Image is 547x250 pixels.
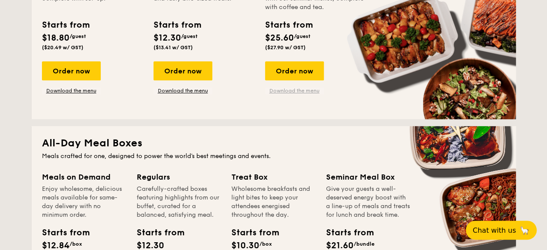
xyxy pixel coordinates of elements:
[181,33,198,39] span: /guest
[326,185,410,219] div: Give your guests a well-deserved energy boost with a line-up of meals and treats for lunch and br...
[326,171,410,183] div: Seminar Meal Box
[42,171,126,183] div: Meals on Demand
[231,171,316,183] div: Treat Box
[326,226,365,239] div: Starts from
[265,19,312,32] div: Starts from
[42,61,101,80] div: Order now
[42,136,505,150] h2: All-Day Meal Boxes
[42,152,505,161] div: Meals crafted for one, designed to power the world's best meetings and events.
[265,61,324,80] div: Order now
[42,33,70,43] span: $18.80
[154,87,212,94] a: Download the menu
[154,33,181,43] span: $12.30
[466,221,537,240] button: Chat with us🦙
[231,226,270,239] div: Starts from
[231,185,316,219] div: Wholesome breakfasts and light bites to keep your attendees energised throughout the day.
[354,241,374,247] span: /bundle
[154,19,201,32] div: Starts from
[70,241,82,247] span: /box
[259,241,272,247] span: /box
[137,185,221,219] div: Carefully-crafted boxes featuring highlights from our buffet, curated for a balanced, satisfying ...
[42,19,89,32] div: Starts from
[42,226,81,239] div: Starts from
[294,33,310,39] span: /guest
[265,33,294,43] span: $25.60
[42,185,126,219] div: Enjoy wholesome, delicious meals available for same-day delivery with no minimum order.
[265,87,324,94] a: Download the menu
[519,225,530,235] span: 🦙
[70,33,86,39] span: /guest
[154,44,193,51] span: ($13.41 w/ GST)
[42,87,101,94] a: Download the menu
[137,171,221,183] div: Regulars
[265,44,306,51] span: ($27.90 w/ GST)
[42,44,83,51] span: ($20.49 w/ GST)
[154,61,212,80] div: Order now
[137,226,176,239] div: Starts from
[473,226,516,234] span: Chat with us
